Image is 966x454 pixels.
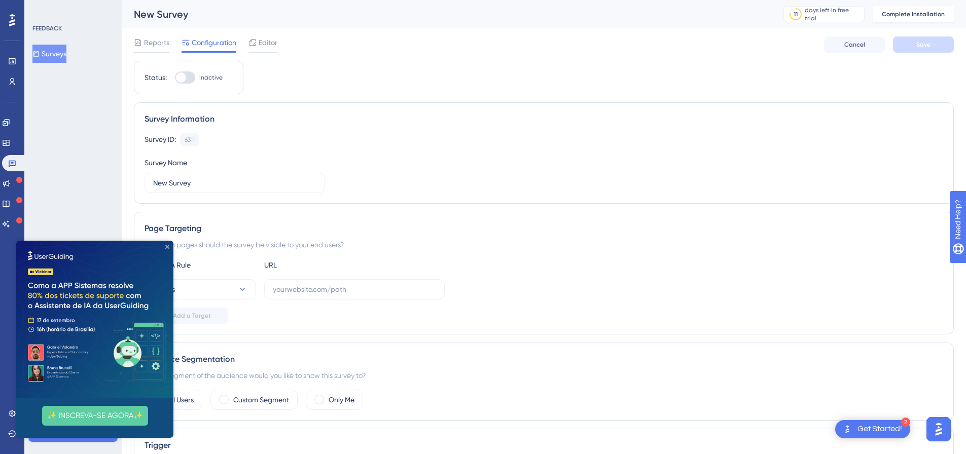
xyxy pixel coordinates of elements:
div: URL [264,259,376,271]
button: Surveys [32,45,66,63]
button: Complete Installation [873,6,954,22]
span: Add a Target [173,312,211,320]
div: Trigger [145,439,943,451]
div: Get Started! [857,424,902,435]
div: 2 [901,418,910,427]
div: Choose A Rule [145,259,256,271]
div: New Survey [134,7,758,21]
div: Survey Name [145,157,187,169]
button: equals [145,279,256,299]
span: Configuration [192,36,236,49]
div: 6311 [185,136,195,144]
span: Inactive [199,73,223,82]
div: Open Get Started! checklist, remaining modules: 2 [835,420,910,438]
img: launcher-image-alternative-text [841,423,853,435]
span: Complete Installation [882,10,945,18]
div: Close Preview [149,4,153,8]
span: Reports [144,36,169,49]
span: Editor [259,36,277,49]
button: Cancel [824,36,885,53]
div: Status: [145,71,167,84]
button: ✨ INSCREVA-SE AGORA✨ [26,165,132,185]
button: Save [893,36,954,53]
label: All Users [167,394,194,406]
iframe: UserGuiding AI Assistant Launcher [923,414,954,444]
div: Page Targeting [145,222,943,235]
input: Type your Survey name [153,177,316,188]
span: Save [916,41,931,49]
button: Add a Target [145,308,228,324]
div: FEEDBACK [32,24,62,32]
div: 11 [794,10,798,18]
input: yourwebsite.com/path [273,284,436,295]
div: Audience Segmentation [145,353,943,365]
label: Only Me [329,394,354,406]
div: On which pages should the survey be visible to your end users? [145,239,943,251]
div: Survey ID: [145,133,176,146]
span: Need Help? [24,3,63,15]
label: Custom Segment [233,394,289,406]
div: days left in free trial [805,6,861,22]
div: Survey Information [145,113,943,125]
span: Cancel [844,41,865,49]
div: Which segment of the audience would you like to show this survey to? [145,369,943,382]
